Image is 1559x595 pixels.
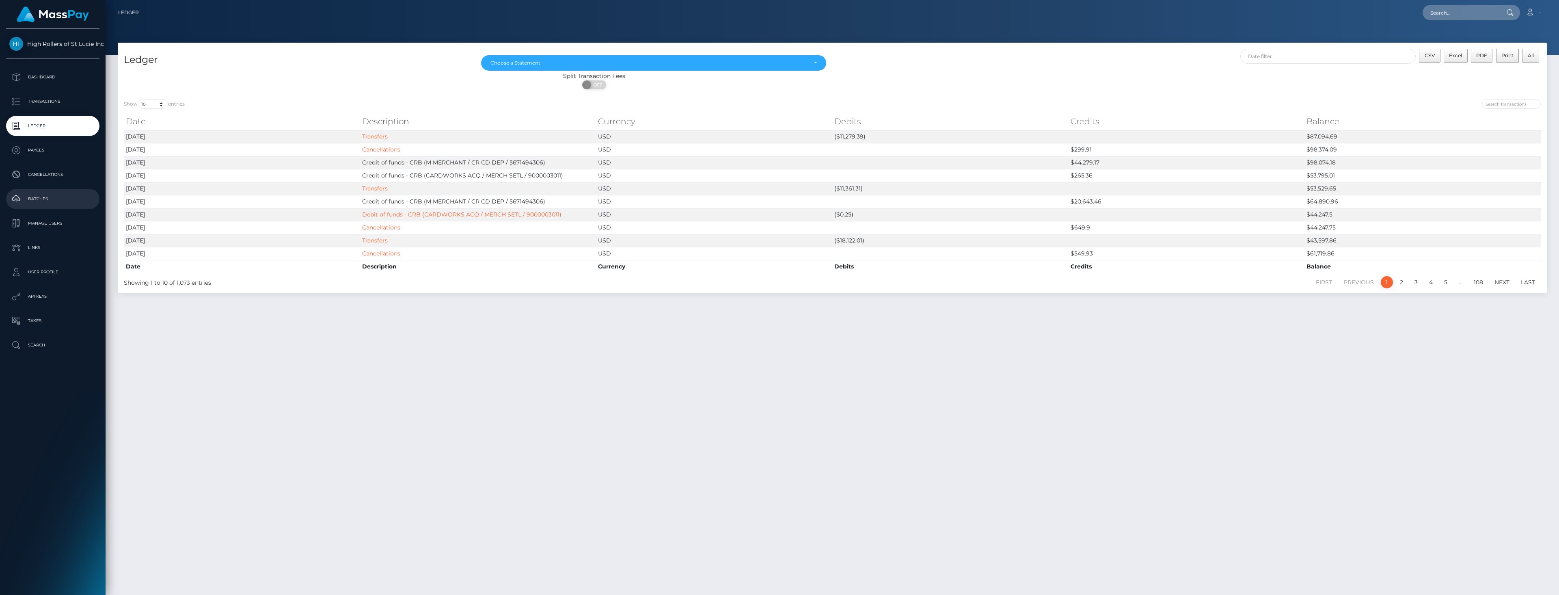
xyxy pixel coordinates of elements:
[1410,276,1422,288] a: 3
[1528,52,1534,58] span: All
[1304,208,1541,221] td: $44,247.5
[1425,276,1437,288] a: 4
[1381,276,1393,288] a: 1
[1304,169,1541,182] td: $53,795.01
[1304,156,1541,169] td: $98,074.18
[1490,276,1514,288] a: Next
[1423,5,1499,20] input: Search...
[124,234,360,247] td: [DATE]
[596,130,832,143] td: USD
[9,290,96,303] p: API Keys
[6,67,99,87] a: Dashboard
[9,217,96,229] p: Manage Users
[124,182,360,195] td: [DATE]
[1304,260,1541,273] th: Balance
[124,275,707,287] div: Showing 1 to 10 of 1,073 entries
[124,208,360,221] td: [DATE]
[1069,169,1305,182] td: $265.36
[6,262,99,282] a: User Profile
[490,60,808,66] div: Choose a Statement
[6,189,99,209] a: Batches
[9,120,96,132] p: Ledger
[1304,195,1541,208] td: $64,890.96
[118,4,139,21] a: Ledger
[9,242,96,254] p: Links
[124,221,360,234] td: [DATE]
[596,260,832,273] th: Currency
[832,260,1069,273] th: Debits
[6,116,99,136] a: Ledger
[17,6,89,22] img: MassPay Logo
[360,113,596,130] th: Description
[832,182,1069,195] td: ($11,361.31)
[1482,100,1541,109] input: Search transactions
[1304,143,1541,156] td: $98,374.09
[1395,276,1408,288] a: 2
[6,40,99,48] span: High Rollers of St Lucie Inc
[124,100,185,109] label: Show entries
[1501,52,1514,58] span: Print
[481,55,826,71] button: Choose a Statement
[1304,247,1541,260] td: $61,719.86
[596,208,832,221] td: USD
[1304,234,1541,247] td: $43,597.86
[832,113,1069,130] th: Debits
[6,213,99,234] a: Manage Users
[9,95,96,108] p: Transactions
[1069,113,1305,130] th: Credits
[124,156,360,169] td: [DATE]
[596,156,832,169] td: USD
[6,164,99,185] a: Cancellations
[1304,130,1541,143] td: $87,094.69
[124,260,360,273] th: Date
[1069,143,1305,156] td: $299.91
[596,195,832,208] td: USD
[596,113,832,130] th: Currency
[124,113,360,130] th: Date
[6,335,99,355] a: Search
[6,140,99,160] a: Payees
[124,247,360,260] td: [DATE]
[1069,156,1305,169] td: $44,279.17
[124,130,360,143] td: [DATE]
[587,80,607,89] span: OFF
[596,182,832,195] td: USD
[360,260,596,273] th: Description
[1476,52,1487,58] span: PDF
[362,185,388,192] a: Transfers
[1469,276,1488,288] a: 108
[1304,182,1541,195] td: $53,529.65
[1440,276,1452,288] a: 5
[1069,247,1305,260] td: $549.93
[362,146,400,153] a: Cancellations
[9,266,96,278] p: User Profile
[1240,49,1416,64] input: Date filter
[118,72,1071,80] div: Split Transaction Fees
[6,238,99,258] a: Links
[9,144,96,156] p: Payees
[124,169,360,182] td: [DATE]
[124,53,469,67] h4: Ledger
[1304,113,1541,130] th: Balance
[360,169,596,182] td: Credit of funds - CRB (CARDWORKS ACQ / MERCH SETL / 9000003011)
[832,208,1069,221] td: ($0.25)
[1444,49,1468,63] button: Excel
[596,143,832,156] td: USD
[1471,49,1493,63] button: PDF
[596,234,832,247] td: USD
[9,193,96,205] p: Batches
[596,221,832,234] td: USD
[1069,195,1305,208] td: $20,643.46
[832,130,1069,143] td: ($11,279.39)
[1069,260,1305,273] th: Credits
[362,237,388,244] a: Transfers
[1496,49,1519,63] button: Print
[832,234,1069,247] td: ($18,122.01)
[124,143,360,156] td: [DATE]
[6,286,99,307] a: API Keys
[9,71,96,83] p: Dashboard
[124,195,360,208] td: [DATE]
[9,315,96,327] p: Taxes
[1516,276,1540,288] a: Last
[362,133,388,140] a: Transfers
